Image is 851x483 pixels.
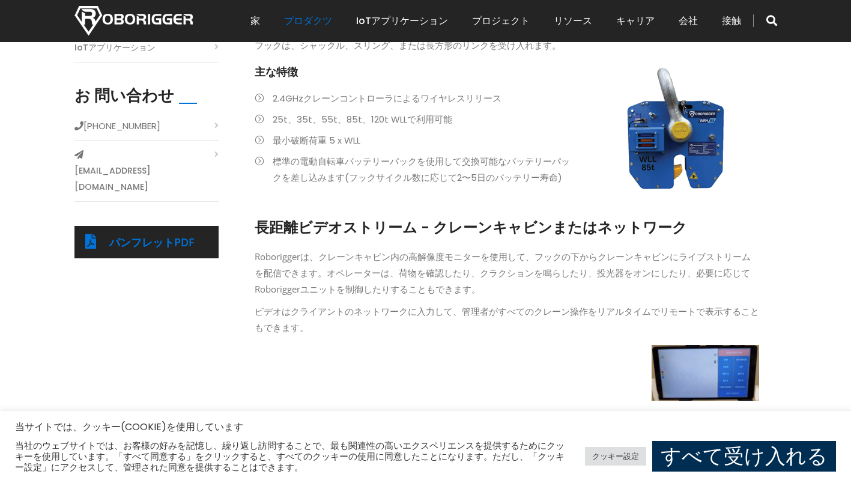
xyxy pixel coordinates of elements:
[616,2,655,40] a: キャリア
[255,90,759,106] li: 2.4GHzクレーンコントローラによるワイヤレスリリース
[255,64,759,79] h4: 主な特徴
[255,249,759,297] p: Roboriggerは、クレーンキャビン内の高解像度モニターを使用して、フックの下からクレーンキャビンにライブストリームを配信できます。オペレーターは、荷物を確認したり、クラクションを鳴らしたり...
[585,447,646,466] a: クッキー設定
[15,419,836,435] h5: 当サイトでは、クッキー(COOKIE)を使用しています
[255,37,759,53] p: フックは、シャックル、スリング、または長方形のリンクを受け入れます。
[679,2,698,40] a: 会社
[250,2,260,40] a: 家
[74,87,174,105] h2: お 問い合わせ
[109,235,195,249] a: パンフレットPDF
[554,2,592,40] a: リソース
[356,2,448,40] a: IoTアプリケーション
[273,134,360,147] span: 最小破断荷重 5 x WLL
[74,163,219,195] a: [EMAIL_ADDRESS][DOMAIN_NAME]
[83,120,160,132] font: [PHONE_NUMBER]
[722,2,741,40] a: 接触
[652,441,836,472] a: すべて受け入れる
[284,2,332,40] a: プロダクツ
[255,217,759,238] h2: 長距離ビデオストリーム - クレーンキャビンまたはネットワーク
[255,153,759,186] li: 標準の電動自転車バッテリーパックを使用して交換可能なバッテリーパックを差し込みます(フックサイクル数に応じて2〜5日のバッテリー寿命)
[472,2,530,40] a: プロジェクト
[74,6,193,35] img: Nortech
[255,303,759,336] p: ビデオはクライアントのネットワークに入力して、管理者がすべてのクレーン操作をリアルタイムでリモートで表示することもできます。
[74,40,156,56] a: IoTアプリケーション
[15,440,573,473] div: 当社のウェブサイトでは、お客様の好みを記憶し、繰り返し訪問することで、最も関連性の高いエクスペリエンスを提供するためにクッキーを使用しています。「すべて同意する」をクリックすると、すべてのクッキ...
[255,111,759,127] li: 25t、35t、55t、85t、120t WLLで利用可能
